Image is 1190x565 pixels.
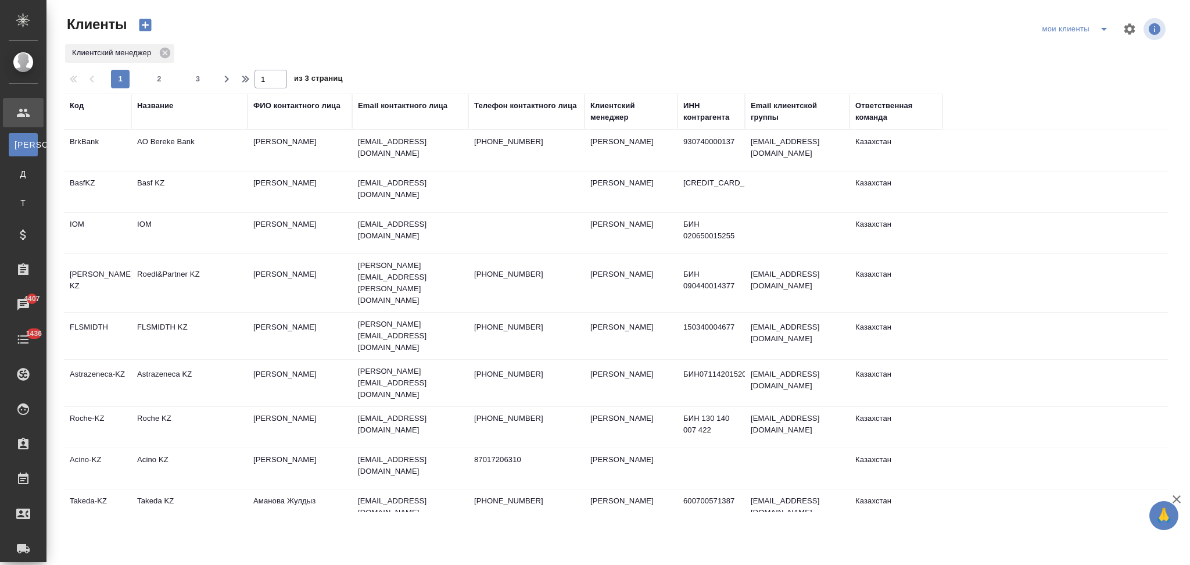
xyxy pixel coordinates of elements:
[678,316,745,356] td: 150340004677
[131,130,248,171] td: AO Bereke Bank
[15,139,32,151] span: [PERSON_NAME]
[850,489,942,530] td: Казахстан
[590,100,672,123] div: Клиентский менеджер
[131,213,248,253] td: IOM
[855,100,937,123] div: Ответственная команда
[678,213,745,253] td: БИН 020650015255
[585,130,678,171] td: [PERSON_NAME]
[64,171,131,212] td: BasfKZ
[248,213,352,253] td: [PERSON_NAME]
[248,316,352,356] td: [PERSON_NAME]
[248,363,352,403] td: [PERSON_NAME]
[474,454,579,466] p: 87017206310
[358,136,463,159] p: [EMAIL_ADDRESS][DOMAIN_NAME]
[585,171,678,212] td: [PERSON_NAME]
[474,369,579,380] p: [PHONE_NUMBER]
[72,47,155,59] p: Клиентский менеджер
[248,263,352,303] td: [PERSON_NAME]
[358,495,463,518] p: [EMAIL_ADDRESS][DOMAIN_NAME]
[745,263,850,303] td: [EMAIL_ADDRESS][DOMAIN_NAME]
[585,213,678,253] td: [PERSON_NAME]
[294,71,343,88] span: из 3 страниц
[850,363,942,403] td: Казахстан
[248,130,352,171] td: [PERSON_NAME]
[1149,501,1178,530] button: 🙏
[3,325,44,354] a: 1436
[65,44,174,63] div: Клиентский менеджер
[131,15,159,35] button: Создать
[15,197,32,209] span: Т
[474,136,579,148] p: [PHONE_NUMBER]
[1144,18,1168,40] span: Посмотреть информацию
[358,319,463,353] p: [PERSON_NAME][EMAIL_ADDRESS][DOMAIN_NAME]
[131,407,248,448] td: Roche KZ
[850,448,942,489] td: Казахстан
[9,191,38,214] a: Т
[150,70,169,88] button: 2
[474,100,577,112] div: Телефон контактного лица
[358,413,463,436] p: [EMAIL_ADDRESS][DOMAIN_NAME]
[248,448,352,489] td: [PERSON_NAME]
[3,290,44,319] a: 4407
[131,448,248,489] td: Acino KZ
[683,100,739,123] div: ИНН контрагента
[64,263,131,303] td: [PERSON_NAME]-KZ
[150,73,169,85] span: 2
[358,366,463,400] p: [PERSON_NAME][EMAIL_ADDRESS][DOMAIN_NAME]
[358,177,463,201] p: [EMAIL_ADDRESS][DOMAIN_NAME]
[474,495,579,507] p: [PHONE_NUMBER]
[850,407,942,448] td: Казахстан
[19,328,49,339] span: 1436
[850,213,942,253] td: Казахстан
[585,407,678,448] td: [PERSON_NAME]
[131,263,248,303] td: Roedl&Partner KZ
[850,171,942,212] td: Казахстан
[745,407,850,448] td: [EMAIL_ADDRESS][DOMAIN_NAME]
[850,130,942,171] td: Казахстан
[745,130,850,171] td: [EMAIL_ADDRESS][DOMAIN_NAME]
[1116,15,1144,43] span: Настроить таблицу
[64,213,131,253] td: IOM
[248,489,352,530] td: Аманова Жулдыз
[678,363,745,403] td: БИН071142015205
[585,316,678,356] td: [PERSON_NAME]
[474,269,579,280] p: [PHONE_NUMBER]
[745,363,850,403] td: [EMAIL_ADDRESS][DOMAIN_NAME]
[9,133,38,156] a: [PERSON_NAME]
[64,363,131,403] td: Astrazeneca-KZ
[189,70,207,88] button: 3
[131,171,248,212] td: Basf KZ
[131,363,248,403] td: Astrazeneca KZ
[678,407,745,448] td: БИН 130 140 007 422
[70,100,84,112] div: Код
[358,260,463,306] p: [PERSON_NAME][EMAIL_ADDRESS][PERSON_NAME][DOMAIN_NAME]
[358,100,447,112] div: Email контактного лица
[64,316,131,356] td: FLSMIDTH
[1154,503,1174,528] span: 🙏
[189,73,207,85] span: 3
[678,171,745,212] td: [CREDIT_CARD_NUMBER]
[585,363,678,403] td: [PERSON_NAME]
[9,162,38,185] a: Д
[745,489,850,530] td: [EMAIL_ADDRESS][DOMAIN_NAME]
[745,316,850,356] td: [EMAIL_ADDRESS][DOMAIN_NAME]
[585,263,678,303] td: [PERSON_NAME]
[850,263,942,303] td: Казахстан
[137,100,173,112] div: Название
[248,407,352,448] td: [PERSON_NAME]
[678,130,745,171] td: 930740000137
[64,448,131,489] td: Acino-KZ
[678,263,745,303] td: БИН 090440014377
[15,168,32,180] span: Д
[358,219,463,242] p: [EMAIL_ADDRESS][DOMAIN_NAME]
[64,489,131,530] td: Takeda-KZ
[474,413,579,424] p: [PHONE_NUMBER]
[64,15,127,34] span: Клиенты
[678,489,745,530] td: 600700571387
[751,100,844,123] div: Email клиентской группы
[64,130,131,171] td: BrkBank
[17,293,46,305] span: 4407
[64,407,131,448] td: Roche-KZ
[585,448,678,489] td: [PERSON_NAME]
[131,316,248,356] td: FLSMIDTH KZ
